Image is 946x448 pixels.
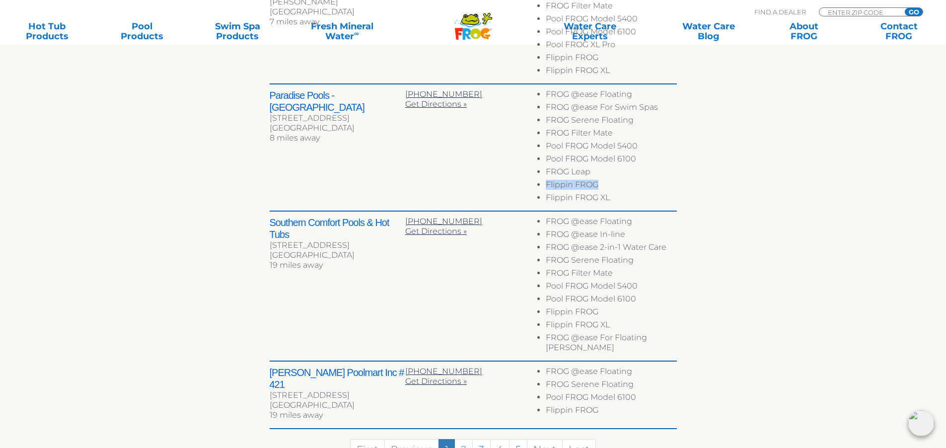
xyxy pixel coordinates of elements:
[546,392,676,405] li: Pool FROG Model 6100
[405,99,467,109] a: Get Directions »
[546,115,676,128] li: FROG Serene Floating
[405,217,482,226] a: [PHONE_NUMBER]
[546,242,676,255] li: FROG @ease 2-in-1 Water Care
[767,21,841,41] a: AboutFROG
[201,21,275,41] a: Swim SpaProducts
[405,226,467,236] a: Get Directions »
[754,7,806,16] p: Find A Dealer
[546,405,676,418] li: Flippin FROG
[546,66,676,78] li: Flippin FROG XL
[862,21,936,41] a: ContactFROG
[546,1,676,14] li: FROG Filter Mate
[270,17,319,26] span: 7 miles away
[546,89,676,102] li: FROG @ease Floating
[270,410,323,420] span: 19 miles away
[270,240,405,250] div: [STREET_ADDRESS]
[270,7,405,17] div: [GEOGRAPHIC_DATA]
[546,102,676,115] li: FROG @ease For Swim Spas
[546,294,676,307] li: Pool FROG Model 6100
[546,128,676,141] li: FROG Filter Mate
[405,89,482,99] a: [PHONE_NUMBER]
[270,367,405,390] h2: [PERSON_NAME] Poolmart Inc # 421
[405,367,482,376] a: [PHONE_NUMBER]
[546,268,676,281] li: FROG Filter Mate
[546,307,676,320] li: Flippin FROG
[546,320,676,333] li: Flippin FROG XL
[546,53,676,66] li: Flippin FROG
[546,141,676,154] li: Pool FROG Model 5400
[270,390,405,400] div: [STREET_ADDRESS]
[546,27,676,40] li: Pool FROG Model 6100
[546,281,676,294] li: Pool FROG Model 5400
[105,21,179,41] a: PoolProducts
[270,89,405,113] h2: Paradise Pools - [GEOGRAPHIC_DATA]
[270,123,405,133] div: [GEOGRAPHIC_DATA]
[546,367,676,379] li: FROG @ease Floating
[270,133,320,143] span: 8 miles away
[546,193,676,206] li: Flippin FROG XL
[827,8,894,16] input: Zip Code Form
[270,217,405,240] h2: Southern Comfort Pools & Hot Tubs
[270,250,405,260] div: [GEOGRAPHIC_DATA]
[671,21,745,41] a: Water CareBlog
[270,113,405,123] div: [STREET_ADDRESS]
[905,8,923,16] input: GO
[546,333,676,356] li: FROG @ease For Floating [PERSON_NAME]
[908,410,934,436] img: openIcon
[546,40,676,53] li: Pool FROG XL Pro
[270,400,405,410] div: [GEOGRAPHIC_DATA]
[270,260,323,270] span: 19 miles away
[546,167,676,180] li: FROG Leap
[10,21,84,41] a: Hot TubProducts
[546,154,676,167] li: Pool FROG Model 6100
[546,14,676,27] li: Pool FROG Model 5400
[546,229,676,242] li: FROG @ease In-line
[546,379,676,392] li: FROG Serene Floating
[546,255,676,268] li: FROG Serene Floating
[546,180,676,193] li: Flippin FROG
[546,217,676,229] li: FROG @ease Floating
[405,376,467,386] a: Get Directions »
